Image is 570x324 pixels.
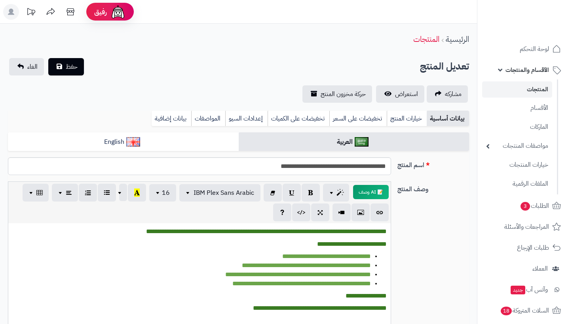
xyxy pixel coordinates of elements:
button: حفظ [48,58,84,75]
span: لوحة التحكم [520,43,549,55]
label: اسم المنتج [394,157,472,170]
a: الأقسام [482,100,552,117]
span: IBM Plex Sans Arabic [194,188,254,198]
span: جديد [511,286,525,294]
a: المنتجات [482,81,552,98]
span: وآتس آب [510,284,548,295]
span: حفظ [66,62,78,72]
span: حركة مخزون المنتج [321,89,366,99]
a: طلبات الإرجاع [482,238,565,257]
a: إعدادات السيو [225,111,268,126]
span: استعراض [395,89,418,99]
span: 18 [501,307,512,315]
a: الماركات [482,119,552,136]
a: الطلبات3 [482,196,565,215]
span: 3 [521,202,530,211]
a: خيارات المنتجات [482,156,552,173]
a: English [8,132,239,152]
a: الملفات الرقمية [482,175,552,192]
a: المراجعات والأسئلة [482,217,565,236]
span: المراجعات والأسئلة [504,221,549,232]
a: المواصفات [191,111,225,126]
a: العربية [239,132,469,152]
span: طلبات الإرجاع [517,242,549,253]
span: الطلبات [520,200,549,211]
a: حركة مخزون المنتج [302,85,372,103]
a: الرئيسية [446,33,469,45]
img: English [126,137,140,147]
a: لوحة التحكم [482,40,565,58]
a: استعراض [376,85,424,103]
span: السلات المتروكة [500,305,549,316]
a: خيارات المنتج [387,111,427,126]
span: الأقسام والمنتجات [505,64,549,75]
a: تخفيضات على السعر [329,111,387,126]
img: ai-face.png [110,4,126,20]
span: 16 [162,188,170,198]
span: الغاء [27,62,38,72]
span: مشاركه [445,89,462,99]
button: 16 [149,184,176,202]
label: وصف المنتج [394,181,472,194]
a: تحديثات المنصة [21,4,41,22]
a: السلات المتروكة18 [482,301,565,320]
button: IBM Plex Sans Arabic [179,184,260,202]
a: المنتجات [413,33,439,45]
img: العربية [355,137,369,147]
a: تخفيضات على الكميات [268,111,329,126]
a: وآتس آبجديد [482,280,565,299]
a: مواصفات المنتجات [482,138,552,154]
a: بيانات إضافية [152,111,191,126]
span: العملاء [532,263,548,274]
a: مشاركه [427,85,468,103]
h2: تعديل المنتج [420,58,469,75]
a: بيانات أساسية [427,111,469,126]
button: 📝 AI وصف [353,185,389,199]
a: العملاء [482,259,565,278]
span: رفيق [94,7,107,17]
a: الغاء [9,58,44,75]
